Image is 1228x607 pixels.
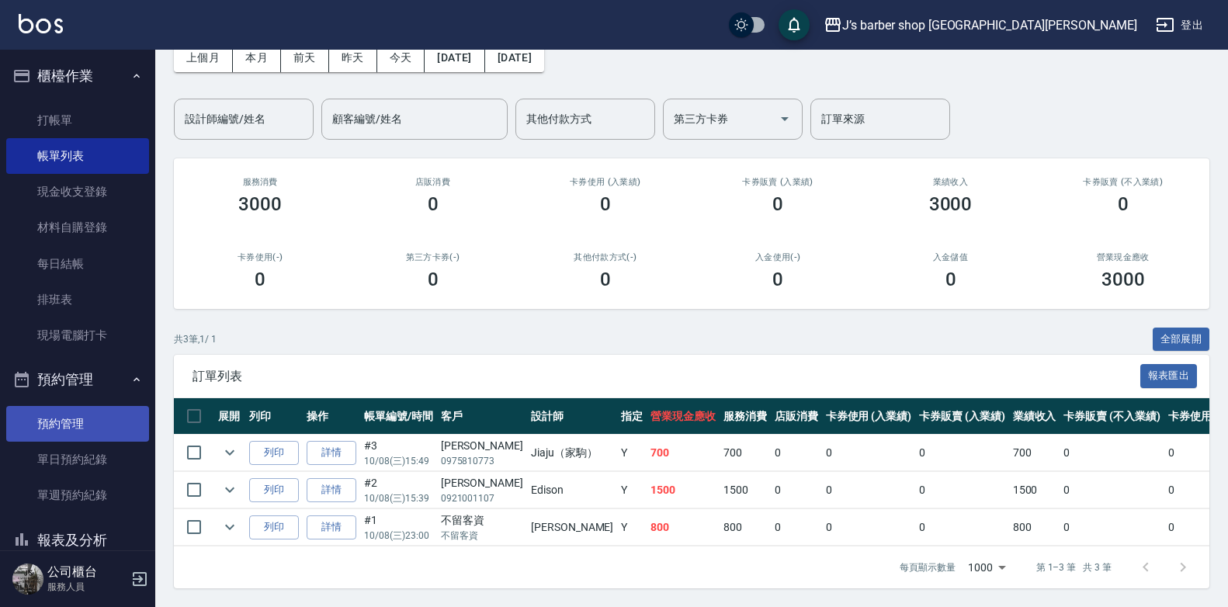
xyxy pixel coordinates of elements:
[771,435,822,471] td: 0
[929,193,973,215] h3: 3000
[249,478,299,502] button: 列印
[1164,509,1228,546] td: 0
[822,398,916,435] th: 卡券使用 (入業績)
[915,472,1009,508] td: 0
[193,252,328,262] h2: 卡券使用(-)
[425,43,484,72] button: [DATE]
[710,252,845,262] h2: 入金使用(-)
[900,560,956,574] p: 每頁顯示數量
[249,515,299,539] button: 列印
[47,564,127,580] h5: 公司櫃台
[6,246,149,282] a: 每日結帳
[945,269,956,290] h3: 0
[19,14,63,33] img: Logo
[1140,364,1198,388] button: 報表匯出
[6,442,149,477] a: 單日預約紀錄
[962,546,1011,588] div: 1000
[772,106,797,131] button: Open
[6,138,149,174] a: 帳單列表
[218,478,241,501] button: expand row
[915,509,1009,546] td: 0
[1056,252,1191,262] h2: 營業現金應收
[47,580,127,594] p: 服務人員
[255,269,265,290] h3: 0
[1101,269,1145,290] h3: 3000
[771,472,822,508] td: 0
[720,435,771,471] td: 700
[883,252,1018,262] h2: 入金儲值
[174,332,217,346] p: 共 3 筆, 1 / 1
[647,435,720,471] td: 700
[364,529,433,543] p: 10/08 (三) 23:00
[842,16,1137,35] div: J’s barber shop [GEOGRAPHIC_DATA][PERSON_NAME]
[1009,435,1060,471] td: 700
[360,435,437,471] td: #3
[883,177,1018,187] h2: 業績收入
[303,398,360,435] th: 操作
[527,398,617,435] th: 設計師
[1164,472,1228,508] td: 0
[1164,398,1228,435] th: 卡券使用(-)
[441,438,523,454] div: [PERSON_NAME]
[1140,368,1198,383] a: 報表匯出
[710,177,845,187] h2: 卡券販賣 (入業績)
[377,43,425,72] button: 今天
[772,269,783,290] h3: 0
[437,398,527,435] th: 客戶
[441,475,523,491] div: [PERSON_NAME]
[174,43,233,72] button: 上個月
[6,477,149,513] a: 單週預約紀錄
[538,252,673,262] h2: 其他付款方式(-)
[915,398,1009,435] th: 卡券販賣 (入業績)
[249,441,299,465] button: 列印
[193,177,328,187] h3: 服務消費
[617,398,647,435] th: 指定
[6,406,149,442] a: 預約管理
[600,269,611,290] h3: 0
[527,435,617,471] td: Jiaju（家駒）
[720,398,771,435] th: 服務消費
[617,472,647,508] td: Y
[281,43,329,72] button: 前天
[360,472,437,508] td: #2
[12,564,43,595] img: Person
[218,515,241,539] button: expand row
[1060,435,1164,471] td: 0
[6,102,149,138] a: 打帳單
[1153,328,1210,352] button: 全部展開
[1060,398,1164,435] th: 卡券販賣 (不入業績)
[360,509,437,546] td: #1
[915,435,1009,471] td: 0
[307,515,356,539] a: 詳情
[647,509,720,546] td: 800
[441,529,523,543] p: 不留客資
[1036,560,1112,574] p: 第 1–3 筆 共 3 筆
[428,269,439,290] h3: 0
[6,317,149,353] a: 現場電腦打卡
[771,398,822,435] th: 店販消費
[233,43,281,72] button: 本月
[6,56,149,96] button: 櫃檯作業
[1056,177,1191,187] h2: 卡券販賣 (不入業績)
[527,472,617,508] td: Edison
[822,435,916,471] td: 0
[441,512,523,529] div: 不留客資
[441,454,523,468] p: 0975810773
[1060,472,1164,508] td: 0
[365,177,500,187] h2: 店販消費
[245,398,303,435] th: 列印
[617,509,647,546] td: Y
[600,193,611,215] h3: 0
[307,441,356,465] a: 詳情
[771,509,822,546] td: 0
[193,369,1140,384] span: 訂單列表
[307,478,356,502] a: 詳情
[365,252,500,262] h2: 第三方卡券(-)
[441,491,523,505] p: 0921001107
[485,43,544,72] button: [DATE]
[6,210,149,245] a: 材料自購登錄
[214,398,245,435] th: 展開
[1009,509,1060,546] td: 800
[527,509,617,546] td: [PERSON_NAME]
[218,441,241,464] button: expand row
